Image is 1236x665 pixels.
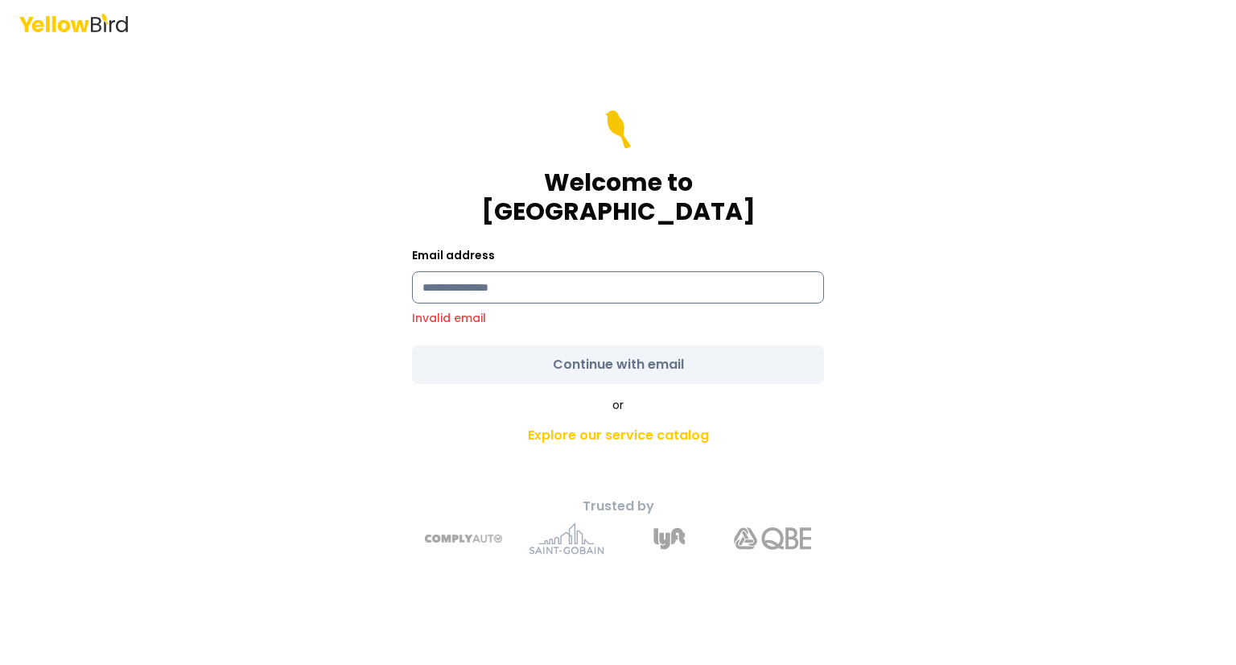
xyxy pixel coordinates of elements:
label: Email address [412,247,495,263]
p: Invalid email [412,310,824,326]
span: or [612,397,624,413]
p: Trusted by [335,497,901,516]
a: Explore our service catalog [335,419,901,452]
h1: Welcome to [GEOGRAPHIC_DATA] [412,168,824,226]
